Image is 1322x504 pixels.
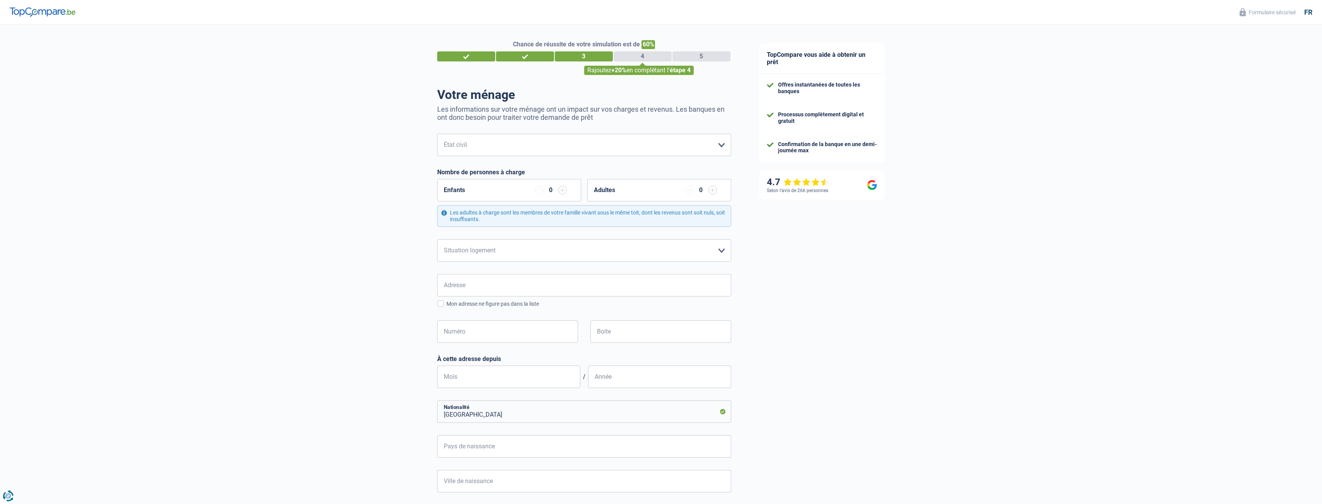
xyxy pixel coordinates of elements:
div: Offres instantanées de toutes les banques [778,82,877,95]
span: 60% [641,40,655,49]
div: 4 [614,51,672,61]
div: Les adultes à charge sont les membres de votre famille vivant sous le même toit, dont les revenus... [437,205,731,227]
span: / [580,373,588,380]
img: TopCompare Logo [10,7,75,17]
div: Rajoutez en complétant l' [584,66,694,75]
div: Processus complètement digital et gratuit [778,111,877,124]
input: Belgique [437,435,731,458]
span: +20% [611,66,626,74]
div: fr [1304,8,1312,17]
div: Selon l’avis de 266 personnes [767,188,828,193]
button: Formulaire sécurisé [1235,6,1300,19]
div: 2 [496,51,554,61]
div: 5 [672,51,730,61]
div: 1 [437,51,495,61]
label: Enfants [444,187,465,193]
input: Belgique [437,400,731,423]
div: 0 [698,187,705,193]
h1: Votre ménage [437,87,731,102]
label: À cette adresse depuis [437,355,731,363]
div: TopCompare vous aide à obtenir un prêt [759,43,885,74]
p: Les informations sur votre ménage ont un impact sur vos charges et revenus. Les banques en ont do... [437,105,731,121]
div: 3 [555,51,613,61]
span: Chance de réussite de votre simulation est de [513,41,640,48]
div: 4.7 [767,177,829,188]
div: Confirmation de la banque en une demi-journée max [778,141,877,154]
label: Nombre de personnes à charge [437,169,525,176]
input: Sélectionnez votre adresse dans la barre de recherche [437,274,731,296]
div: Mon adresse ne figure pas dans la liste [446,300,731,308]
div: 0 [547,187,554,193]
span: étape 4 [670,66,691,74]
input: AAAA [588,366,731,388]
label: Adultes [594,187,615,193]
input: MM [437,366,580,388]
